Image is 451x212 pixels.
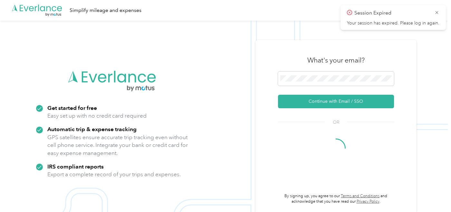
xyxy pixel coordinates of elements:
[47,133,188,157] p: GPS satellites ensure accurate trip tracking even without cell phone service. Integrate your bank...
[341,194,379,198] a: Terms and Conditions
[415,176,451,212] iframe: Everlance-gr Chat Button Frame
[357,199,379,204] a: Privacy Policy
[47,163,104,170] strong: IRS compliant reports
[47,126,137,132] strong: Automatic trip & expense tracking
[278,193,394,205] p: By signing up, you agree to our and acknowledge that you have read our .
[325,119,347,126] span: OR
[347,20,439,26] p: Your session has expired. Please log in again.
[47,104,97,111] strong: Get started for free
[70,6,141,14] div: Simplify mileage and expenses
[307,56,365,65] h3: What's your email?
[47,112,147,120] p: Easy set up with no credit card required
[278,95,394,108] button: Continue with Email / SSO
[354,9,430,17] p: Session Expired
[47,170,181,178] p: Export a complete record of your trips and expenses.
